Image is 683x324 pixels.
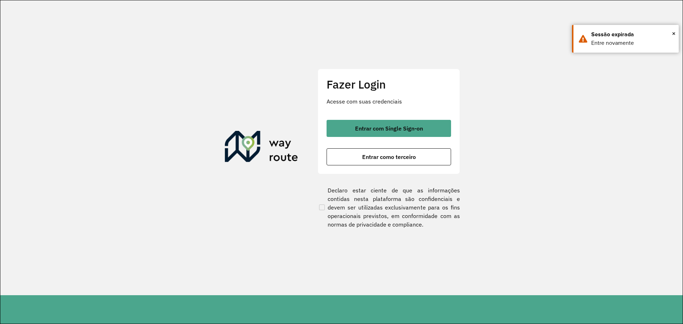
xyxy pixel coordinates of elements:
span: × [672,28,676,39]
h2: Fazer Login [327,78,451,91]
span: Entrar com Single Sign-on [355,126,423,131]
img: Roteirizador AmbevTech [225,131,298,165]
div: Entre novamente [591,39,673,47]
div: Sessão expirada [591,30,673,39]
label: Declaro estar ciente de que as informações contidas nesta plataforma são confidenciais e devem se... [318,186,460,229]
span: Entrar como terceiro [362,154,416,160]
button: button [327,148,451,165]
button: Close [672,28,676,39]
p: Acesse com suas credenciais [327,97,451,106]
button: button [327,120,451,137]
